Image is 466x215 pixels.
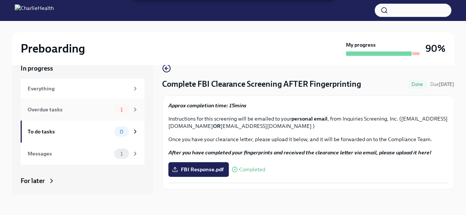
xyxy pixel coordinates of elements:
img: CharlieHealth [15,4,54,16]
span: 0 [115,129,128,135]
span: Done [407,82,427,87]
strong: My progress [346,41,376,49]
p: Instructions for this screening will be emailed to your , from Inquiries Screening, Inc. ([EMAIL_... [168,115,448,130]
div: For later [21,176,45,185]
a: Overdue tasks1 [21,98,144,121]
div: Messages [28,150,111,158]
div: Everything [28,85,129,93]
span: 1 [116,151,127,157]
a: For later [21,176,144,185]
div: To do tasks [28,128,111,136]
a: Everything [21,79,144,98]
span: October 9th, 2025 09:00 [430,81,454,88]
h3: 90% [425,42,445,55]
p: Once you have your clearance letter, please upload it below, and it will be forwarded on to the C... [168,136,448,143]
strong: personal email [291,115,327,122]
div: Overdue tasks [28,105,111,114]
a: Messages1 [21,143,144,165]
label: FBI Response.pdf [168,162,229,177]
h2: Preboarding [21,41,85,56]
span: 1 [116,107,127,112]
span: Completed [239,167,265,172]
strong: [DATE] [439,82,454,87]
a: To do tasks0 [21,121,144,143]
span: Due [430,82,454,87]
h4: Complete FBI Clearance Screening AFTER Fingerprinting [162,79,361,90]
span: FBI Response.pdf [174,166,224,173]
a: In progress [21,64,144,73]
strong: After you have completed your fingerprints and received the clearance letter via email, please up... [168,149,431,156]
strong: Approx completion time: 15mins [168,102,246,109]
strong: OR [213,123,221,129]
